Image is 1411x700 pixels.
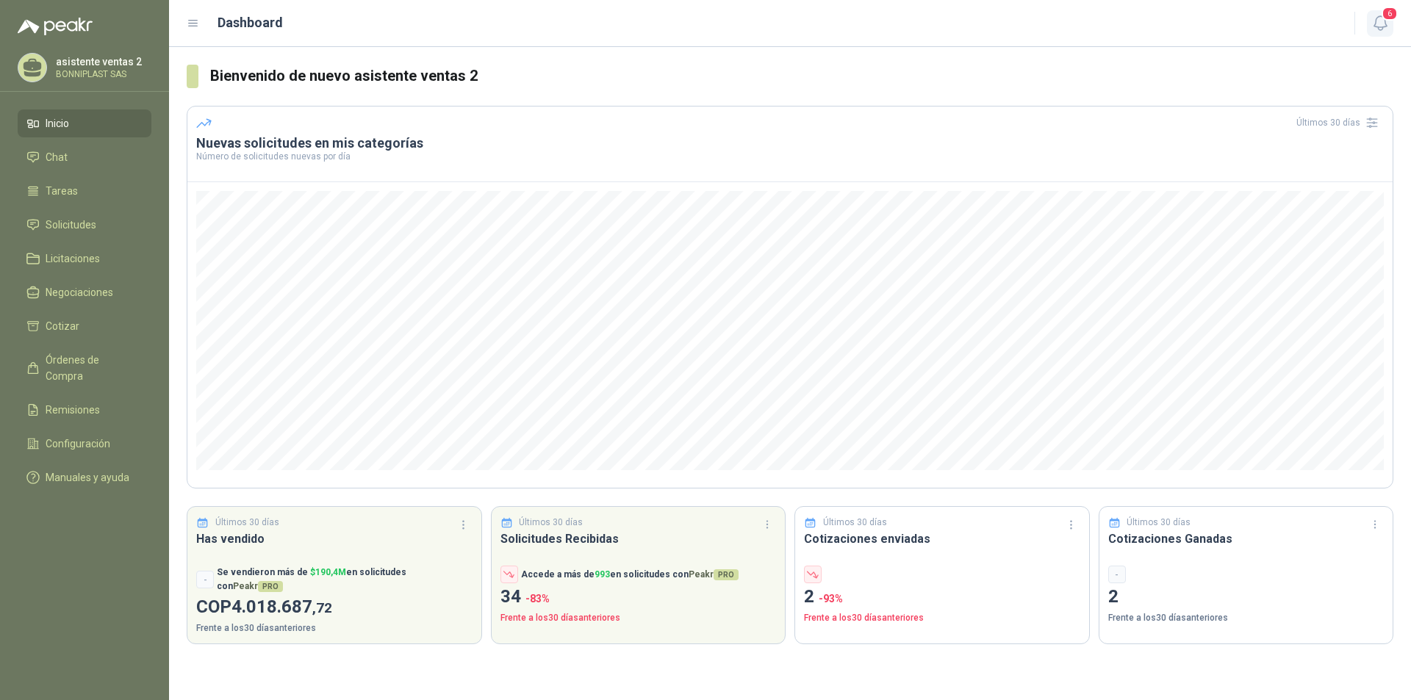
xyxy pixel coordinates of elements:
a: Inicio [18,109,151,137]
p: BONNIPLAST SAS [56,70,148,79]
span: $ 190,4M [310,567,346,577]
a: Remisiones [18,396,151,424]
span: Órdenes de Compra [46,352,137,384]
p: Últimos 30 días [823,516,887,530]
a: Configuración [18,430,151,458]
p: 2 [1108,583,1385,611]
h1: Dashboard [218,12,283,33]
p: COP [196,593,473,621]
span: Configuración [46,436,110,452]
a: Manuales y ayuda [18,463,151,491]
a: Órdenes de Compra [18,346,151,390]
a: Negociaciones [18,278,151,306]
button: 6 [1367,10,1393,37]
span: Chat [46,149,68,165]
span: 6 [1382,7,1398,21]
p: asistente ventas 2 [56,57,148,67]
span: PRO [714,569,739,580]
span: Solicitudes [46,217,96,233]
p: Últimos 30 días [519,516,583,530]
p: Últimos 30 días [1127,516,1191,530]
a: Chat [18,143,151,171]
h3: Solicitudes Recibidas [500,530,777,548]
span: ,72 [312,599,332,616]
div: Últimos 30 días [1296,111,1384,134]
p: Accede a más de en solicitudes con [521,568,739,582]
span: -83 % [525,593,550,605]
h3: Bienvenido de nuevo asistente ventas 2 [210,65,1393,87]
p: Número de solicitudes nuevas por día [196,152,1384,161]
a: Tareas [18,177,151,205]
span: 993 [595,569,610,580]
span: Cotizar [46,318,79,334]
p: 2 [804,583,1080,611]
span: 4.018.687 [231,596,332,617]
p: 34 [500,583,777,611]
span: Inicio [46,115,69,131]
img: Logo peakr [18,18,93,35]
span: PRO [258,581,283,592]
h3: Has vendido [196,530,473,548]
span: Peakr [233,581,283,591]
span: Peakr [689,569,739,580]
p: Frente a los 30 días anteriores [1108,611,1385,625]
div: - [1108,566,1126,583]
span: Tareas [46,183,78,199]
p: Frente a los 30 días anteriores [500,611,777,625]
h3: Nuevas solicitudes en mis categorías [196,134,1384,152]
p: Frente a los 30 días anteriores [196,621,473,635]
p: Últimos 30 días [215,516,279,530]
a: Cotizar [18,312,151,340]
a: Licitaciones [18,245,151,273]
div: - [196,571,214,588]
h3: Cotizaciones enviadas [804,530,1080,548]
span: -93 % [819,593,843,605]
p: Frente a los 30 días anteriores [804,611,1080,625]
h3: Cotizaciones Ganadas [1108,530,1385,548]
a: Solicitudes [18,211,151,239]
span: Negociaciones [46,284,113,300]
p: Se vendieron más de en solicitudes con [217,566,473,593]
span: Manuales y ayuda [46,469,129,486]
span: Remisiones [46,402,100,418]
span: Licitaciones [46,250,100,267]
